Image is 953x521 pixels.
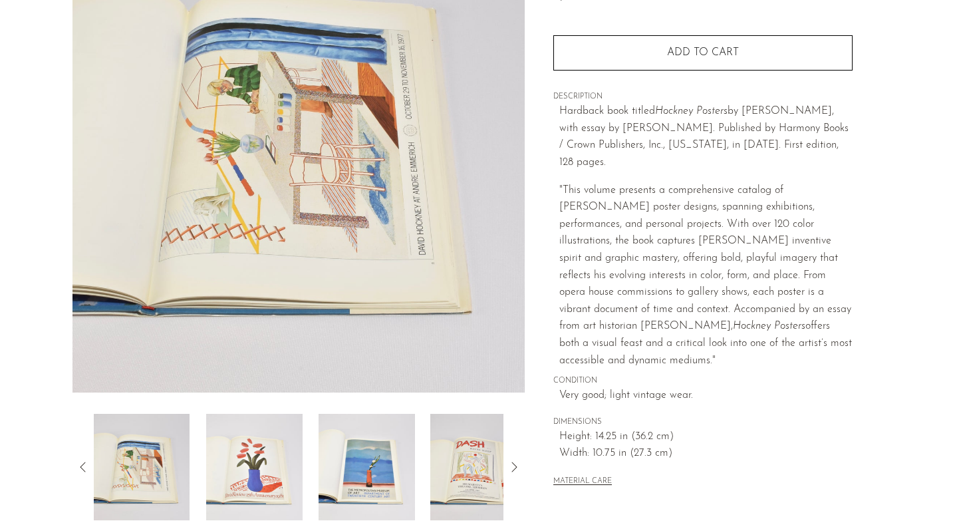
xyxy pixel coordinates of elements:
p: "This volume presents a comprehensive catalog of [PERSON_NAME] poster designs, spanning exhibitio... [559,182,853,370]
img: Hockney Posters [93,414,190,520]
img: Hockney Posters [319,414,415,520]
span: CONDITION [553,375,853,387]
span: Very good; light vintage wear. [559,387,853,405]
button: Add to cart [553,35,853,70]
button: MATERIAL CARE [553,477,612,487]
p: Hardback book titled by [PERSON_NAME], with essay by [PERSON_NAME]. Published by Harmony Books / ... [559,103,853,171]
span: Height: 14.25 in (36.2 cm) [559,429,853,446]
span: Add to cart [667,47,739,58]
span: DIMENSIONS [553,417,853,429]
img: Hockney Posters [206,414,303,520]
em: Hockney Posters [733,321,805,331]
span: DESCRIPTION [553,91,853,103]
span: Width: 10.75 in (27.3 cm) [559,445,853,462]
img: Hockney Posters [431,414,527,520]
em: Hockney Posters [655,106,728,116]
